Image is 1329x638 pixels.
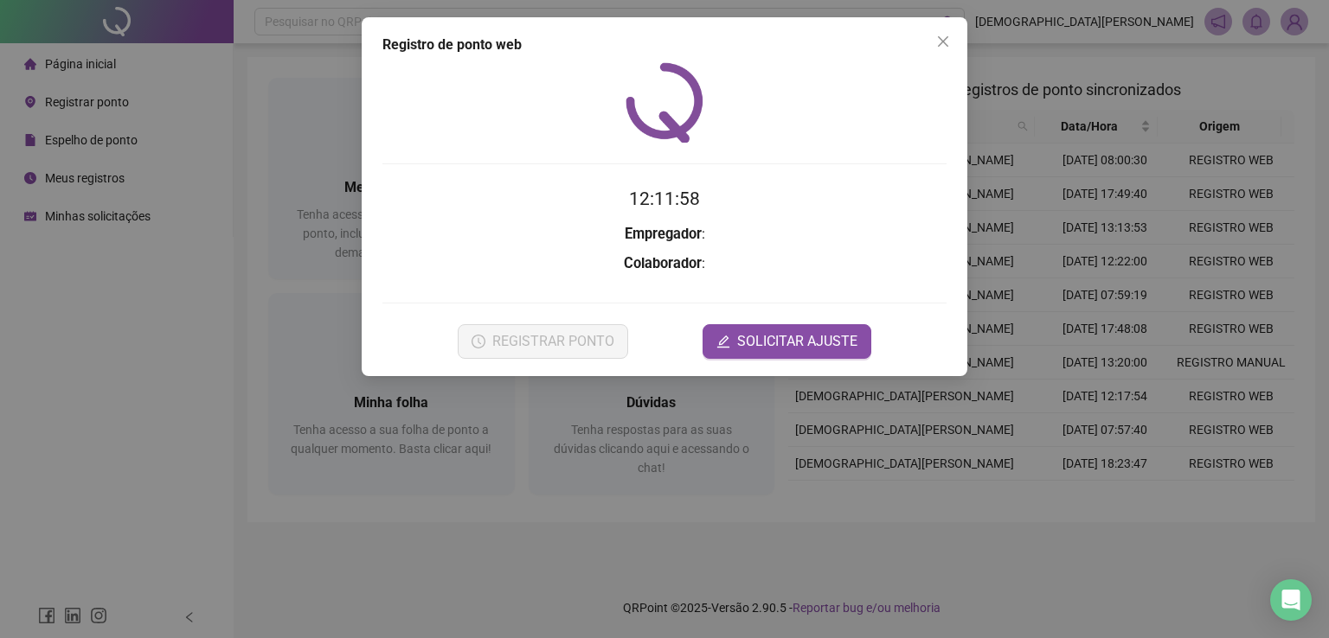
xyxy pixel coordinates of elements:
div: Open Intercom Messenger [1270,579,1312,621]
strong: Colaborador [624,255,702,271]
span: edit [716,335,730,348]
strong: Empregador [625,226,702,242]
time: 12:11:58 [629,188,700,209]
h3: : [382,252,947,275]
div: Registro de ponto web [382,35,947,55]
button: Close [929,28,957,55]
h3: : [382,223,947,246]
img: QRPoint [626,62,703,143]
button: editSOLICITAR AJUSTE [703,324,871,359]
span: close [936,35,950,48]
button: REGISTRAR PONTO [458,324,628,359]
span: SOLICITAR AJUSTE [737,331,857,352]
